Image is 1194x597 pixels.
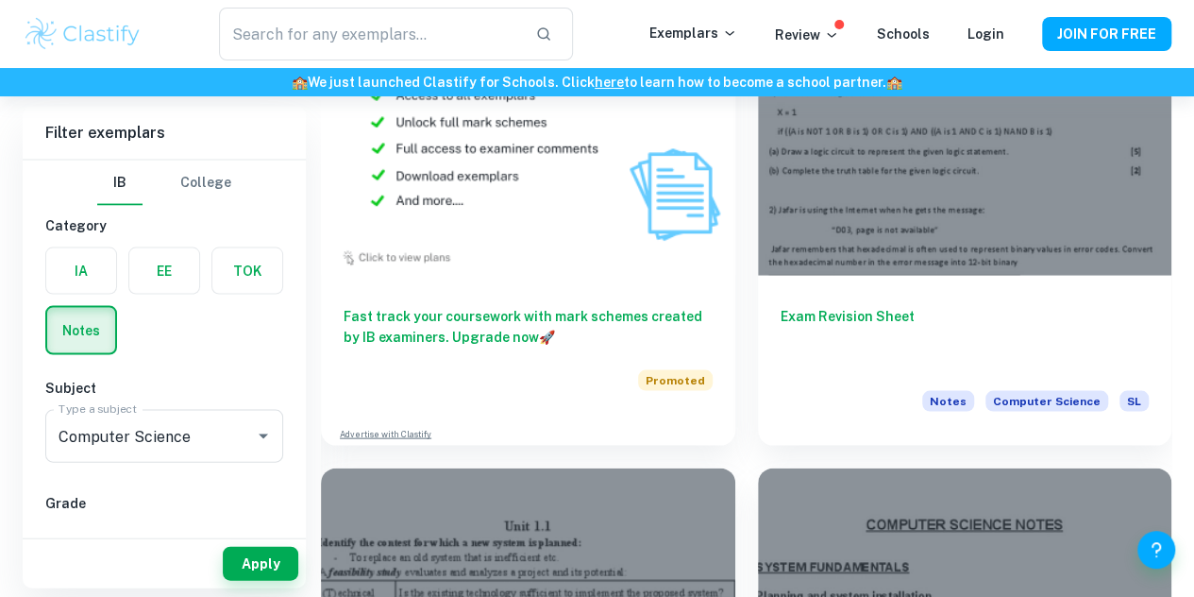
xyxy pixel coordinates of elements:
button: IA [46,247,116,293]
button: College [180,160,231,205]
div: Filter type choice [97,160,231,205]
button: Open [250,422,277,449]
label: Type a subject [59,401,137,417]
span: SL [1119,390,1149,411]
a: here [595,75,624,90]
h6: Category [45,214,283,235]
h6: Fast track your coursework with mark schemes created by IB examiners. Upgrade now [344,305,713,347]
h6: Exam Revision Sheet [781,305,1150,367]
span: Notes [922,390,974,411]
h6: Grade [45,492,283,513]
h6: Filter exemplars [23,106,306,159]
button: Help and Feedback [1137,531,1175,569]
span: Promoted [638,369,713,390]
button: Notes [47,307,115,352]
span: 🏫 [292,75,308,90]
a: Schools [877,26,930,42]
span: 🚀 [539,329,555,344]
span: Computer Science [985,390,1108,411]
button: EE [129,247,199,293]
h6: We just launched Clastify for Schools. Click to learn how to become a school partner. [4,72,1190,93]
input: Search for any exemplars... [219,8,521,60]
button: Apply [223,546,298,580]
h6: Subject [45,377,283,398]
span: 🏫 [886,75,902,90]
p: Exemplars [649,23,737,43]
img: Clastify logo [23,15,143,53]
button: TOK [212,247,282,293]
a: Login [967,26,1004,42]
button: JOIN FOR FREE [1042,17,1171,51]
button: IB [97,160,143,205]
a: Advertise with Clastify [340,427,431,440]
p: Review [775,25,839,45]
